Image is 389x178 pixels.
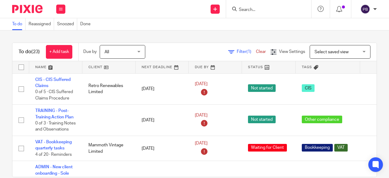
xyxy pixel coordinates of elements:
a: CIS - CIS Suffered Claims [35,78,71,88]
a: Done [80,18,94,30]
a: + Add task [46,45,72,59]
td: Mammoth Vintage Limited [82,136,136,161]
span: Waiting for Client [248,144,287,152]
span: (23) [31,49,40,54]
span: [DATE] [195,113,208,117]
span: [DATE] [195,82,208,86]
span: 0 of 3 · Training Notes and Observations [35,121,76,132]
span: Select saved view [315,50,349,54]
span: Not started [248,116,276,123]
span: Tags [302,65,312,69]
a: To do [12,18,26,30]
span: Bookkeeping [302,144,333,152]
span: 0 of 5 · CIS Suffered Claims Procedure [35,90,73,100]
span: Filter [237,50,256,54]
span: VAT [334,144,348,152]
img: svg%3E [360,4,370,14]
td: [DATE] [136,136,189,161]
span: Not started [248,84,276,92]
p: Due by [83,49,97,55]
td: [DATE] [136,73,189,105]
a: Reassigned [29,18,54,30]
input: Search [238,7,293,13]
span: (1) [246,50,251,54]
a: VAT - Bookkeeping quarterly tasks [35,140,72,150]
span: All [105,50,109,54]
img: Pixie [12,5,43,13]
a: Clear [256,50,266,54]
h1: To do [19,49,40,55]
td: [DATE] [136,105,189,136]
a: Snoozed [57,18,77,30]
span: View Settings [279,50,305,54]
span: CIS [302,84,315,92]
span: 4 of 20 · Reminders [35,152,72,157]
a: TRAINING - Post-Training Action Plan [35,109,74,119]
td: Retro Renewables Limited [82,73,136,105]
span: [DATE] [195,141,208,146]
span: Other compliance [302,116,342,123]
